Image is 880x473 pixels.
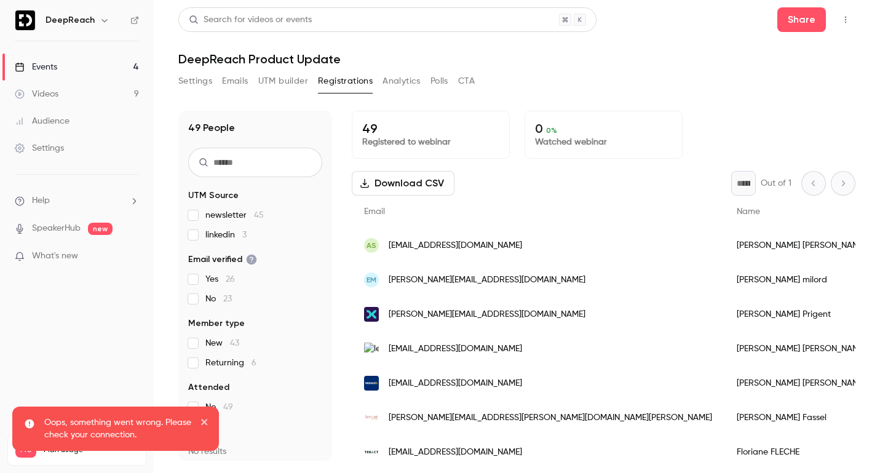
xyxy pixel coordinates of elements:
[15,194,139,207] li: help-dropdown-opener
[458,71,475,91] button: CTA
[188,121,235,135] h1: 49 People
[46,14,95,26] h6: DeepReach
[389,274,585,287] span: [PERSON_NAME][EMAIL_ADDRESS][DOMAIN_NAME]
[242,231,247,239] span: 3
[188,381,229,394] span: Attended
[205,273,235,285] span: Yes
[188,189,239,202] span: UTM Source
[200,416,209,431] button: close
[737,207,760,216] span: Name
[223,403,233,411] span: 49
[205,337,239,349] span: New
[88,223,113,235] span: new
[362,121,499,136] p: 49
[535,121,672,136] p: 0
[205,229,247,241] span: linkedin
[258,71,308,91] button: UTM builder
[252,359,256,367] span: 6
[223,295,232,303] span: 23
[430,71,448,91] button: Polls
[367,274,376,285] span: em
[383,71,421,91] button: Analytics
[205,401,233,413] span: No
[205,293,232,305] span: No
[15,115,69,127] div: Audience
[254,211,264,220] span: 45
[364,376,379,391] img: norauto.fr
[389,446,522,459] span: [EMAIL_ADDRESS][DOMAIN_NAME]
[364,445,379,459] img: teract.com
[389,239,522,252] span: [EMAIL_ADDRESS][DOMAIN_NAME]
[362,136,499,148] p: Registered to webinar
[226,275,235,284] span: 26
[389,411,712,424] span: [PERSON_NAME][EMAIL_ADDRESS][PERSON_NAME][DOMAIN_NAME][PERSON_NAME]
[189,14,312,26] div: Search for videos or events
[364,307,379,322] img: ividence.com
[188,253,257,266] span: Email verified
[318,71,373,91] button: Registrations
[546,126,557,135] span: 0 %
[777,7,826,32] button: Share
[230,339,239,348] span: 43
[205,209,264,221] span: newsletter
[32,194,50,207] span: Help
[222,71,248,91] button: Emails
[15,10,35,30] img: DeepReach
[389,343,522,356] span: [EMAIL_ADDRESS][DOMAIN_NAME]
[32,222,81,235] a: SpeakerHub
[389,308,585,321] span: [PERSON_NAME][EMAIL_ADDRESS][DOMAIN_NAME]
[367,240,376,251] span: AS
[15,61,57,73] div: Events
[761,177,791,189] p: Out of 1
[178,71,212,91] button: Settings
[15,88,58,100] div: Videos
[364,207,385,216] span: Email
[352,171,454,196] button: Download CSV
[178,52,855,66] h1: DeepReach Product Update
[364,343,379,356] img: leadoff.io
[188,445,322,458] p: No results
[364,410,379,425] img: groupe.schmidt
[389,377,522,390] span: [EMAIL_ADDRESS][DOMAIN_NAME]
[205,357,256,369] span: Returning
[44,416,192,441] p: Oops, something went wrong. Please check your connection.
[188,317,245,330] span: Member type
[535,136,672,148] p: Watched webinar
[32,250,78,263] span: What's new
[15,142,64,154] div: Settings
